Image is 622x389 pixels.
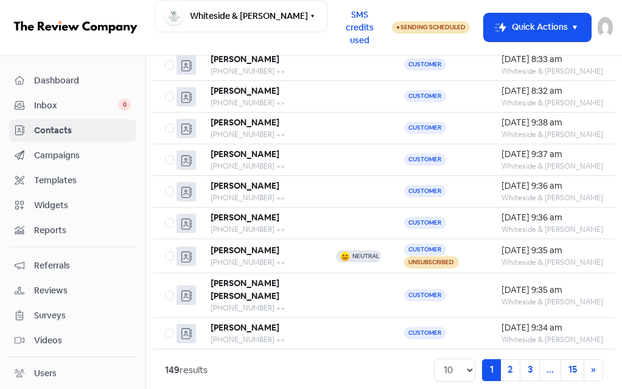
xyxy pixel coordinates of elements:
[211,245,279,256] b: [PERSON_NAME]
[404,122,446,134] span: Customer
[34,99,118,112] span: Inbox
[501,257,603,268] div: Whiteside & [PERSON_NAME]
[9,362,136,385] a: Users
[404,289,446,301] span: Customer
[561,359,584,381] a: 15
[501,129,603,140] div: Whiteside & [PERSON_NAME]
[520,359,540,381] a: 3
[9,169,136,192] a: Templates
[211,66,313,77] div: [PHONE_NUMBER] <>
[338,9,382,47] span: SMS credits used
[34,124,131,137] span: Contacts
[501,53,603,66] div: [DATE] 8:33 am
[598,17,613,38] img: User
[404,58,446,71] span: Customer
[9,69,136,92] a: Dashboard
[404,217,446,229] span: Customer
[155,1,327,33] button: Whiteside & [PERSON_NAME]
[9,94,136,117] a: Inbox 0
[9,144,136,167] a: Campaigns
[211,117,279,128] b: [PERSON_NAME]
[211,85,279,96] b: [PERSON_NAME]
[501,224,603,235] div: Whiteside & [PERSON_NAME]
[211,161,313,172] div: [PHONE_NUMBER] <>
[9,304,136,327] a: Surveys
[211,212,279,223] b: [PERSON_NAME]
[591,363,596,375] span: »
[404,244,446,256] span: Customer
[501,180,603,192] div: [DATE] 9:36 am
[500,359,521,381] a: 2
[327,21,392,32] a: SMS credits used
[211,180,279,191] b: [PERSON_NAME]
[118,99,131,111] span: 0
[34,224,131,237] span: Reports
[211,224,313,235] div: [PHONE_NUMBER] <>
[501,97,603,108] div: Whiteside & [PERSON_NAME]
[211,257,313,268] div: [PHONE_NUMBER] <>
[211,129,313,140] div: [PHONE_NUMBER] <>
[584,359,604,381] a: Next
[9,119,136,142] a: Contacts
[501,192,603,203] div: Whiteside & [PERSON_NAME]
[9,194,136,217] a: Widgets
[34,334,131,347] span: Videos
[165,364,180,376] strong: 149
[9,254,136,277] a: Referrals
[501,211,603,224] div: [DATE] 9:36 am
[501,244,603,257] div: [DATE] 9:35 am
[34,284,131,297] span: Reviews
[211,149,279,159] b: [PERSON_NAME]
[482,359,501,381] a: 1
[501,321,603,334] div: [DATE] 9:34 am
[404,90,446,102] span: Customer
[34,199,131,212] span: Widgets
[400,23,466,31] span: Sending Scheduled
[404,256,459,268] span: Unsubscribed
[34,259,131,272] span: Referrals
[9,329,136,352] a: Videos
[501,148,603,161] div: [DATE] 9:37 am
[501,116,603,129] div: [DATE] 9:38 am
[392,21,470,35] a: Sending Scheduled
[165,363,208,377] div: results
[211,278,279,301] b: [PERSON_NAME] [PERSON_NAME]
[211,334,313,345] div: [PHONE_NUMBER] <>
[211,303,313,314] div: [PHONE_NUMBER] <>
[211,192,313,203] div: [PHONE_NUMBER] <>
[9,279,136,302] a: Reviews
[501,85,603,97] div: [DATE] 8:32 am
[501,284,603,296] div: [DATE] 9:35 am
[501,334,603,345] div: Whiteside & [PERSON_NAME]
[501,296,603,307] div: Whiteside & [PERSON_NAME]
[352,253,379,259] div: Neutral
[211,97,313,108] div: [PHONE_NUMBER] <>
[34,367,57,380] div: Users
[34,174,131,187] span: Templates
[34,309,131,322] span: Surveys
[539,359,562,381] a: ...
[9,219,136,242] a: Reports
[211,322,279,333] b: [PERSON_NAME]
[211,54,279,65] b: [PERSON_NAME]
[501,161,603,172] div: Whiteside & [PERSON_NAME]
[404,153,446,166] span: Customer
[34,149,131,162] span: Campaigns
[34,74,131,87] span: Dashboard
[404,185,446,197] span: Customer
[501,66,603,77] div: Whiteside & [PERSON_NAME]
[404,327,446,339] span: Customer
[484,13,592,42] button: Quick Actions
